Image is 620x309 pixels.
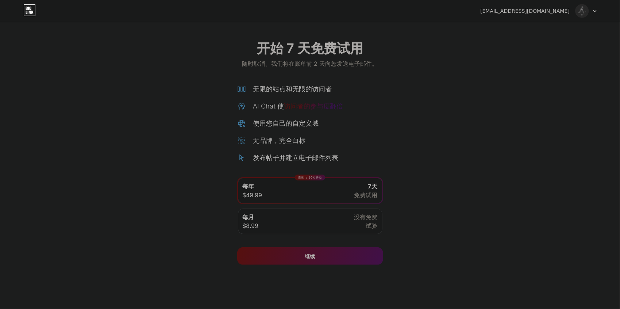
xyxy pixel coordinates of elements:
[253,136,306,145] div: 无品牌，完全白标
[253,153,339,163] div: 发布帖子并建立电子邮件列表
[284,102,343,110] span: 访问者的 参与度翻倍
[257,41,363,56] span: 开始 7 天免费试用
[368,182,378,191] span: 7天
[253,118,319,128] div: 使用您自己的自定义域
[480,7,570,15] div: [EMAIL_ADDRESS][DOMAIN_NAME]
[354,213,378,221] span: 没有免费
[575,4,589,18] img: HLS的
[305,252,315,260] div: 继续
[253,101,343,111] div: AI Chat 使
[243,182,254,191] span: 每年
[242,59,378,68] span: 随时取消。我们将在账单前 2 天向您发送电子邮件。
[253,84,332,94] div: 无限的站点和无限的访问者
[295,175,325,180] div: 限时 ： 50% 折扣
[243,213,254,221] span: 每月
[354,191,378,199] span: 免费试用
[243,191,262,199] span: $49.99
[366,221,378,230] span: 试验
[243,221,259,230] span: $8.99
